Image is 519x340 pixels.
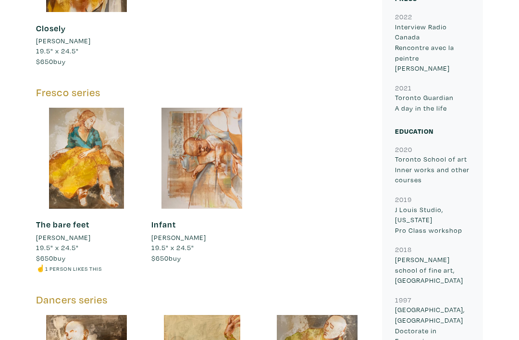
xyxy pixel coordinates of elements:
span: buy [36,253,66,263]
span: 19.5" x 24.5" [36,243,79,252]
span: $650 [36,253,53,263]
a: [PERSON_NAME] [36,232,137,243]
a: Closely [36,23,66,34]
p: J Louis Studio, [US_STATE] Pro Class workshop [395,204,470,236]
p: Toronto School of art Inner works and other courses [395,154,470,185]
small: Education [395,126,433,136]
span: 19.5" x 24.5" [151,243,194,252]
span: buy [151,253,181,263]
small: 2020 [395,145,412,154]
span: $650 [151,253,169,263]
p: Toronto Guardian A day in the life [395,92,470,113]
li: [PERSON_NAME] [151,232,206,243]
small: 2018 [395,245,412,254]
a: [PERSON_NAME] [36,36,137,46]
li: [PERSON_NAME] [36,232,91,243]
span: buy [36,57,66,66]
small: 1 person likes this [45,265,102,272]
small: 1997 [395,295,411,304]
small: 2022 [395,12,412,21]
p: Interview Radio Canada Rencontre avec la peintre [PERSON_NAME] [395,22,470,74]
a: The bare feet [36,219,89,230]
small: 2019 [395,195,412,204]
h5: Dancers series [36,293,368,306]
a: Infant [151,219,176,230]
li: ☝️ [36,263,137,274]
p: [PERSON_NAME] school of fine art, [GEOGRAPHIC_DATA] [395,254,470,286]
span: $650 [36,57,53,66]
small: 2021 [395,83,412,92]
span: 19.5" x 24.5" [36,46,79,55]
h5: Fresco series [36,86,368,99]
a: [PERSON_NAME] [151,232,252,243]
li: [PERSON_NAME] [36,36,91,46]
